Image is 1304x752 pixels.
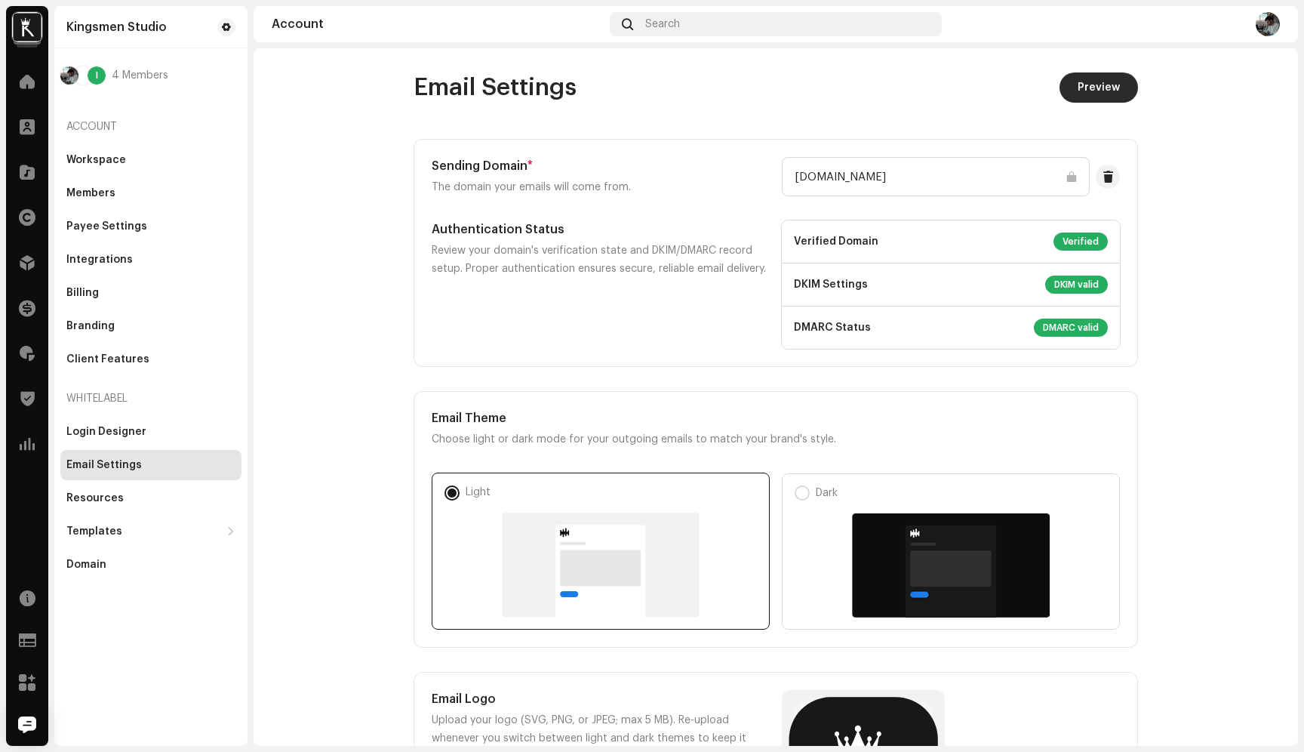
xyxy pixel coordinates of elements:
[60,66,78,85] img: e7e1c77d-7ac2-4e23-a9aa-5e1bb7bb2ada
[60,245,241,275] re-m-nav-item: Integrations
[432,178,770,196] p: The domain your emails will come from.
[272,18,604,30] div: Account
[60,417,241,447] re-m-nav-item: Login Designer
[432,690,770,708] h5: Email Logo
[432,430,1120,448] p: Choose light or dark mode for your outgoing emails to match your brand's style.
[112,69,168,82] span: 4 Members
[66,426,146,438] div: Login Designer
[66,154,126,166] div: Workspace
[74,66,92,85] img: f9ee2326-f37c-425e-8d9a-c1784cef9a8d
[60,211,241,242] re-m-nav-item: Payee Settings
[432,242,770,278] p: Review your domain's verification state and DKIM/DMARC record setup. Proper authentication ensure...
[1034,319,1108,337] span: DMARC valid
[1256,12,1280,36] img: e7e1c77d-7ac2-4e23-a9aa-5e1bb7bb2ada
[60,450,241,480] re-m-nav-item: Email Settings
[12,12,42,42] img: e9e70cf3-c49a-424f-98c5-fab0222053be
[432,220,770,239] h5: Authentication Status
[66,492,124,504] div: Resources
[9,707,45,743] div: Open Intercom Messenger
[66,320,115,332] div: Branding
[66,254,133,266] div: Integrations
[816,485,838,501] p: Dark
[66,287,99,299] div: Billing
[466,485,491,501] p: Light
[66,559,106,571] div: Domain
[782,157,1090,196] input: Enter domain
[502,513,700,618] img: light.png
[88,66,106,85] div: I
[60,344,241,374] re-m-nav-item: Client Features
[1053,233,1108,251] span: Verified
[1045,276,1108,294] span: DKIM valid
[1078,72,1120,103] span: Preview
[60,550,241,580] re-m-nav-item: Domain
[60,381,241,417] re-a-nav-header: Whitelabel
[66,525,122,538] div: Templates
[794,234,878,250] strong: Verified Domain
[60,311,241,341] re-m-nav-item: Branding
[66,21,167,33] div: Kingsmen Studio
[794,277,868,293] strong: DKIM Settings
[66,353,149,365] div: Client Features
[794,320,871,336] strong: DMARC Status
[66,220,147,233] div: Payee Settings
[852,513,1050,618] img: dark.png
[66,187,115,199] div: Members
[60,145,241,175] re-m-nav-item: Workspace
[60,483,241,513] re-m-nav-item: Resources
[432,157,770,175] h5: Sending Domain
[60,278,241,308] re-m-nav-item: Billing
[60,516,241,547] re-m-nav-dropdown: Templates
[66,459,142,471] div: Email Settings
[645,18,680,30] span: Search
[414,72,577,103] span: Email Settings
[60,178,241,208] re-m-nav-item: Members
[432,409,1120,427] h5: Email Theme
[60,109,241,145] re-a-nav-header: Account
[1059,72,1138,103] button: Preview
